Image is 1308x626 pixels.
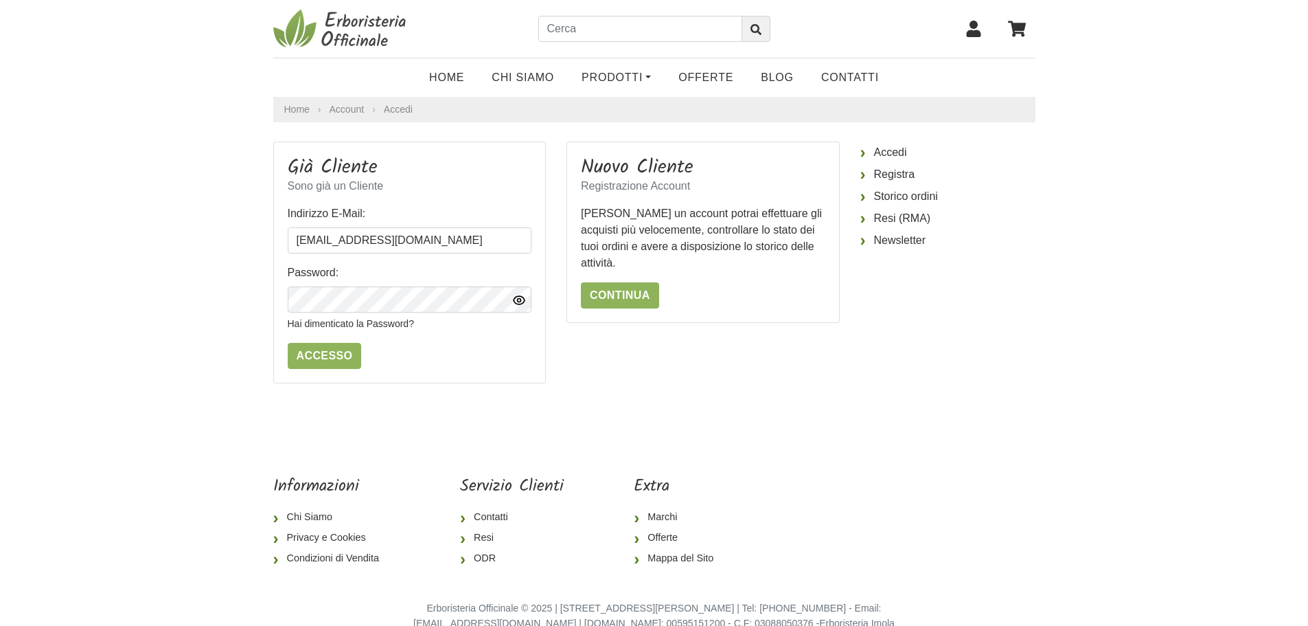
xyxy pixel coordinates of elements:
h5: Informazioni [273,477,390,497]
a: Chi Siamo [273,507,390,528]
a: Registra [860,164,1035,186]
h3: Nuovo Cliente [581,156,825,179]
a: Resi [460,528,564,548]
p: Sono già un Cliente [288,178,532,194]
a: Home [415,64,478,91]
a: Prodotti [568,64,665,91]
img: Erboristeria Officinale [273,8,411,49]
input: Accesso [288,343,362,369]
p: Registrazione Account [581,178,825,194]
a: Newsletter [860,230,1035,251]
a: Account [330,102,365,117]
a: Condizioni di Vendita [273,548,390,569]
a: Contatti [807,64,893,91]
a: Home [284,102,310,117]
a: Resi (RMA) [860,208,1035,230]
a: Chi Siamo [478,64,568,91]
a: Storico ordini [860,186,1035,208]
h3: Già Cliente [288,156,532,179]
a: Contatti [460,507,564,528]
a: Blog [747,64,807,91]
p: [PERSON_NAME] un account potrai effettuare gli acquisti più velocemente, controllare lo stato dei... [581,205,825,271]
a: Privacy e Cookies [273,528,390,548]
a: Offerte [634,528,724,548]
a: Continua [581,282,659,309]
a: Marchi [634,507,724,528]
a: Accedi [860,142,1035,164]
a: Mappa del Sito [634,548,724,569]
input: Indirizzo E-Mail: [288,227,532,254]
a: OFFERTE [665,64,747,91]
iframe: fb:page Facebook Social Plugin [794,477,1035,525]
h5: Servizio Clienti [460,477,564,497]
a: ODR [460,548,564,569]
h5: Extra [634,477,724,497]
label: Indirizzo E-Mail: [288,205,366,222]
a: Hai dimenticato la Password? [288,318,414,329]
label: Password: [288,265,339,281]
input: Cerca [538,16,742,42]
a: Accedi [384,104,413,115]
nav: breadcrumb [273,97,1035,122]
